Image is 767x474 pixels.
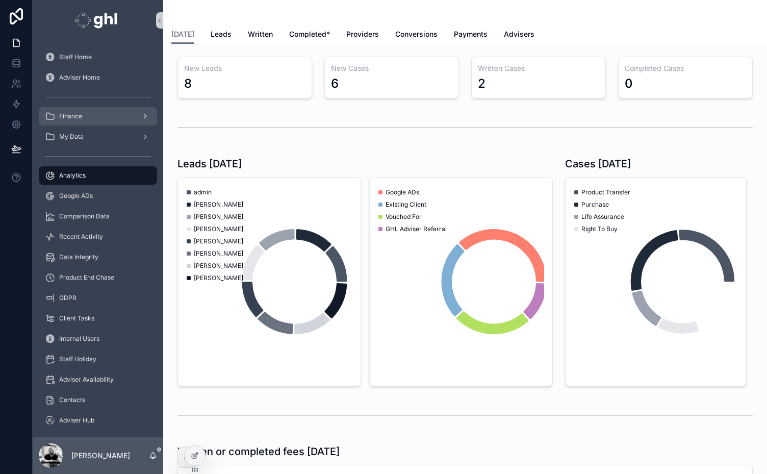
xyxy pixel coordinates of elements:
a: Staff Home [39,48,157,66]
span: Existing Client [386,201,426,209]
a: Written [248,25,273,45]
a: Finance [39,107,157,126]
div: chart [184,184,354,380]
div: chart [376,184,546,380]
span: Life Assurance [581,213,624,221]
span: Staff Holiday [59,355,96,363]
h1: Leads [DATE] [177,157,242,171]
span: GHL Adviser Referral [386,225,447,233]
span: Client Tasks [59,314,94,322]
div: 0 [625,76,633,92]
span: Payments [454,29,488,39]
a: Client Tasks [39,309,157,328]
a: [DATE] [171,25,194,44]
span: Google ADs [59,192,93,200]
span: Vouched For [386,213,422,221]
h1: Cases [DATE] [565,157,631,171]
span: [DATE] [171,29,194,39]
span: Analytics [59,171,86,180]
a: My Data [39,128,157,146]
span: Staff Home [59,53,92,61]
span: GDPR [59,294,76,302]
a: Adviser Home [39,68,157,87]
a: Adviser Availability [39,370,157,389]
span: Google ADs [386,188,419,196]
span: Completed* [289,29,330,39]
span: Product Transfer [581,188,630,196]
span: [PERSON_NAME] [194,225,243,233]
span: [PERSON_NAME] [194,250,243,258]
span: Conversions [395,29,438,39]
span: My Data [59,133,84,141]
span: [PERSON_NAME] [194,213,243,221]
div: scrollable content [33,41,163,437]
h3: New Cases [331,63,452,73]
span: Finance [59,112,82,120]
span: Leads [211,29,232,39]
span: Comparison Data [59,212,110,220]
a: Staff Holiday [39,350,157,368]
span: Advisers [504,29,534,39]
a: Providers [346,25,379,45]
a: Analytics [39,166,157,185]
h3: Written Cases [478,63,599,73]
span: admin [194,188,212,196]
h3: New Leads [184,63,305,73]
a: Payments [454,25,488,45]
a: Advisers [504,25,534,45]
p: [PERSON_NAME] [71,451,130,461]
span: [PERSON_NAME] [194,262,243,270]
a: Leads [211,25,232,45]
span: [PERSON_NAME] [194,237,243,245]
span: Contacts [59,396,85,404]
a: Adviser Hub [39,411,157,430]
a: Contacts [39,391,157,409]
span: Purchase [581,201,609,209]
div: 8 [184,76,192,92]
div: 2 [478,76,485,92]
a: Completed* [289,25,330,45]
span: Internal Users [59,335,99,343]
a: Internal Users [39,330,157,348]
span: Right To Buy [581,225,618,233]
span: [PERSON_NAME] [194,274,243,282]
a: Conversions [395,25,438,45]
span: Adviser Availability [59,376,114,384]
h1: Written or completed fees [DATE] [177,444,340,459]
span: Adviser Home [59,73,100,82]
h3: Completed Cases [625,63,746,73]
span: Product End Chase [59,273,114,282]
div: 6 [331,76,339,92]
div: chart [572,184,740,380]
img: App logo [75,12,120,29]
span: Providers [346,29,379,39]
a: Product End Chase [39,268,157,287]
a: Data Integrity [39,248,157,266]
a: Recent Activity [39,228,157,246]
span: Data Integrity [59,253,98,261]
span: Recent Activity [59,233,103,241]
a: Comparison Data [39,207,157,226]
span: Adviser Hub [59,416,94,425]
span: Written [248,29,273,39]
a: Google ADs [39,187,157,205]
span: [PERSON_NAME] [194,201,243,209]
a: GDPR [39,289,157,307]
span: Meet The Team [59,437,105,445]
a: Meet The Team [39,432,157,450]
